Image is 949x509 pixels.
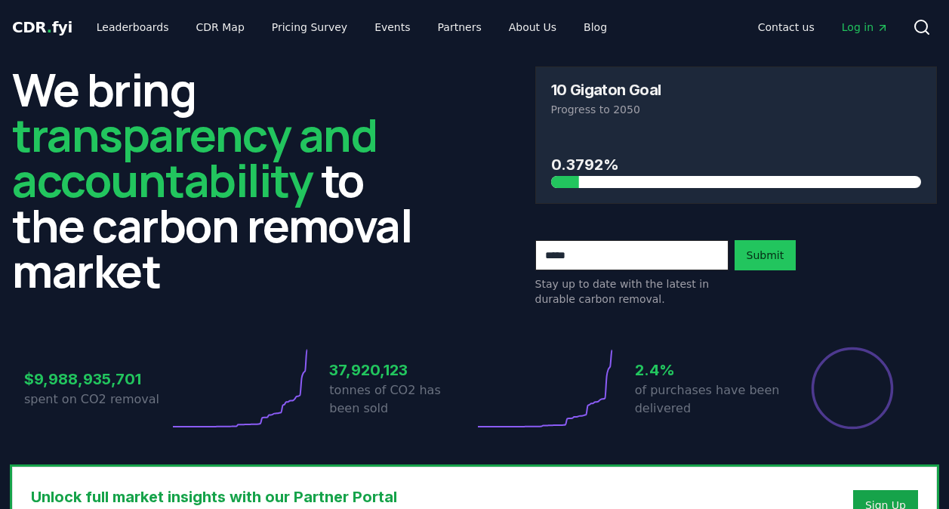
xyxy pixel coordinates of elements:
[47,18,52,36] span: .
[551,102,922,117] p: Progress to 2050
[535,276,729,307] p: Stay up to date with the latest in durable carbon removal.
[572,14,619,41] a: Blog
[260,14,359,41] a: Pricing Survey
[24,368,169,390] h3: $9,988,935,701
[497,14,568,41] a: About Us
[24,390,169,409] p: spent on CO2 removal
[746,14,901,41] nav: Main
[551,153,922,176] h3: 0.3792%
[551,82,661,97] h3: 10 Gigaton Goal
[830,14,901,41] a: Log in
[12,103,377,211] span: transparency and accountability
[31,486,689,508] h3: Unlock full market insights with our Partner Portal
[12,66,414,293] h2: We bring to the carbon removal market
[635,359,780,381] h3: 2.4%
[810,346,895,430] div: Percentage of sales delivered
[362,14,422,41] a: Events
[329,359,474,381] h3: 37,920,123
[635,381,780,418] p: of purchases have been delivered
[85,14,181,41] a: Leaderboards
[12,18,72,36] span: CDR fyi
[85,14,619,41] nav: Main
[842,20,889,35] span: Log in
[184,14,257,41] a: CDR Map
[12,17,72,38] a: CDR.fyi
[329,381,474,418] p: tonnes of CO2 has been sold
[426,14,494,41] a: Partners
[735,240,796,270] button: Submit
[746,14,827,41] a: Contact us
